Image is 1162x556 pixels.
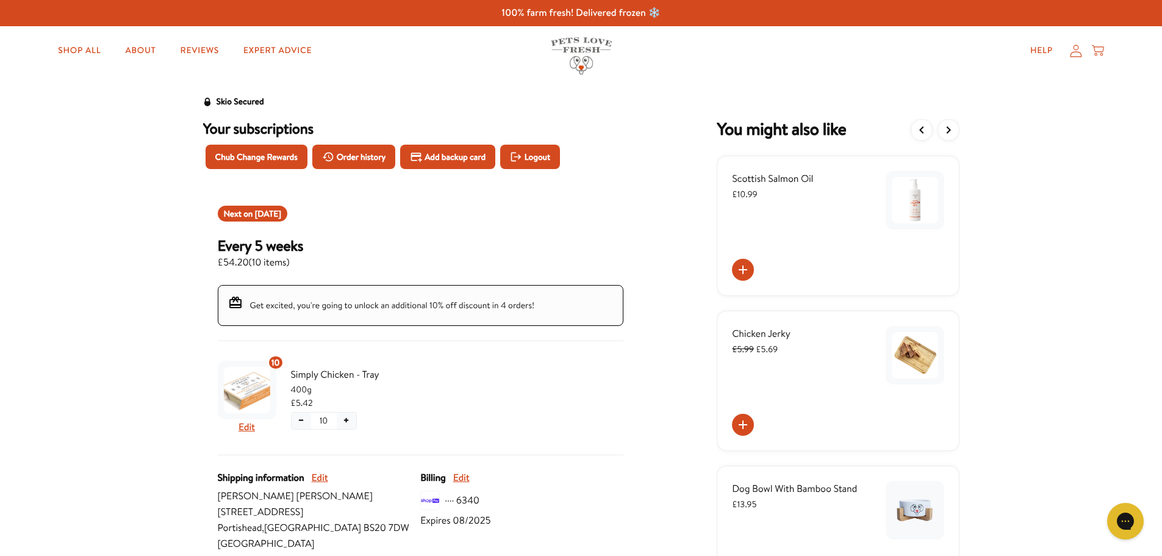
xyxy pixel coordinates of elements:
[218,504,421,520] span: [STREET_ADDRESS]
[268,355,284,370] div: 10 units of item: Simply Chicken - Tray
[238,419,255,435] button: Edit
[255,208,281,220] span: Sep 18, 2025 (Europe/London)
[292,413,311,429] button: Decrease quantity
[312,470,328,486] button: Edit
[500,145,560,169] button: Logout
[48,38,110,63] a: Shop All
[215,150,298,164] span: Chub Change Rewards
[525,150,550,164] span: Logout
[732,498,756,510] span: £13.95
[445,493,479,508] span: ···· 6340
[171,38,229,63] a: Reviews
[732,343,778,355] span: £5.69
[320,414,328,427] span: 10
[732,482,857,496] span: Dog Bowl With Bamboo Stand
[224,208,281,220] span: Next on
[1020,38,1063,63] a: Help
[453,470,470,486] button: Edit
[115,38,165,63] a: About
[218,236,623,270] div: Subscription for 10 items with cost £54.20. Renews Every 5 weeks
[217,95,264,109] div: Skio Secured
[218,470,304,486] span: Shipping information
[911,119,933,141] button: View previous items
[271,356,280,369] span: 10
[425,150,486,164] span: Add backup card
[420,491,440,510] img: svg%3E
[203,95,264,119] a: Skio Secured
[892,487,938,533] img: Dog Bowl With Bamboo Stand
[1101,499,1150,544] iframe: Gorgias live chat messenger
[938,119,959,141] button: View more items
[420,513,490,529] span: Expires 08/2025
[250,299,534,311] span: Get excited, you're going to unlock an additional 10% off discount in 4 orders!
[551,37,612,74] img: Pets Love Fresh
[732,327,791,341] span: Chicken Jerky
[218,488,421,504] span: [PERSON_NAME] [PERSON_NAME]
[892,332,938,378] img: Chicken Jerky
[218,236,304,255] h3: Every 5 weeks
[218,536,421,552] span: [GEOGRAPHIC_DATA]
[337,413,356,429] button: Increase quantity
[234,38,321,63] a: Expert Advice
[291,367,412,383] span: Simply Chicken - Tray
[312,145,396,169] button: Order history
[420,470,445,486] span: Billing
[218,356,412,440] div: Subscription product: Simply Chicken - Tray
[732,188,757,200] span: £10.99
[291,396,313,410] span: £5.42
[224,367,270,413] img: Simply Chicken - Tray
[291,383,412,396] span: 400g
[400,145,495,169] button: Add backup card
[892,177,938,223] img: Scottish Salmon Oil
[337,150,386,164] span: Order history
[218,206,287,222] div: Shipment 2025-09-18T13:14:58.429+00:00
[206,145,307,169] button: Chub Change Rewards
[732,343,754,355] s: £5.99
[218,255,304,270] span: £54.20 ( 10 items )
[203,98,212,106] svg: Security
[218,520,421,536] span: Portishead , [GEOGRAPHIC_DATA] BS20 7DW
[203,119,638,137] h3: Your subscriptions
[732,172,813,186] span: Scottish Salmon Oil
[717,119,846,141] h2: You might also want to add a one time order to your subscription.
